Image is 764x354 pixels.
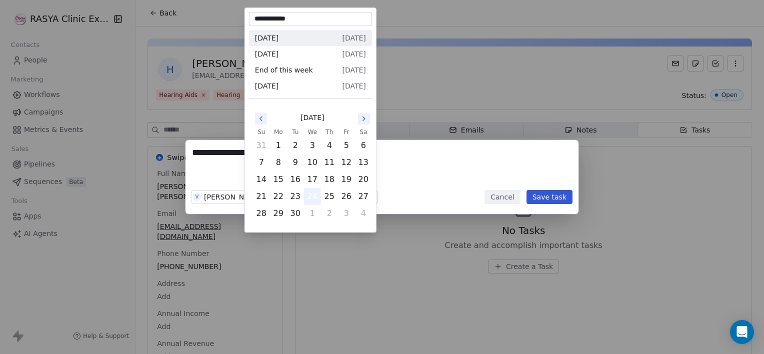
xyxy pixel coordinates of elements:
span: [DATE] [255,49,278,59]
button: Tuesday, September 23rd, 2025 [287,188,303,204]
span: [DATE] [342,49,365,59]
button: Friday, October 3rd, 2025 [338,205,354,221]
button: Monday, September 1st, 2025 [270,137,286,153]
button: Sunday, September 21st, 2025 [253,188,269,204]
button: Monday, September 15th, 2025 [270,171,286,187]
button: Wednesday, October 1st, 2025 [304,205,320,221]
button: Tuesday, September 9th, 2025 [287,154,303,170]
button: Saturday, September 20th, 2025 [355,171,371,187]
button: Friday, September 26th, 2025 [338,188,354,204]
button: Friday, September 19th, 2025 [338,171,354,187]
button: Friday, September 5th, 2025 [338,137,354,153]
span: [DATE] [342,65,365,75]
button: Saturday, September 6th, 2025 [355,137,371,153]
button: Wednesday, September 3rd, 2025 [304,137,320,153]
span: [DATE] [342,81,365,91]
span: [DATE] [300,112,324,123]
button: Sunday, September 28th, 2025 [253,205,269,221]
button: Go to the Next Month [358,112,370,124]
button: Tuesday, September 30th, 2025 [287,205,303,221]
button: Go to the Previous Month [255,112,267,124]
button: Friday, September 12th, 2025 [338,154,354,170]
button: Monday, September 29th, 2025 [270,205,286,221]
button: Thursday, September 11th, 2025 [321,154,337,170]
th: Monday [270,127,287,137]
button: Saturday, September 27th, 2025 [355,188,371,204]
th: Wednesday [304,127,321,137]
th: Friday [338,127,355,137]
button: Sunday, September 7th, 2025 [253,154,269,170]
button: Wednesday, September 17th, 2025 [304,171,320,187]
button: Saturday, October 4th, 2025 [355,205,371,221]
button: Thursday, September 18th, 2025 [321,171,337,187]
button: Tuesday, September 2nd, 2025 [287,137,303,153]
span: [DATE] [255,33,278,43]
button: Wednesday, September 10th, 2025 [304,154,320,170]
button: Today, Wednesday, September 24th, 2025, selected [304,188,320,204]
button: Sunday, August 31st, 2025 [253,137,269,153]
span: [DATE] [342,33,365,43]
table: September 2025 [253,127,372,222]
button: Monday, September 8th, 2025 [270,154,286,170]
th: Thursday [321,127,338,137]
button: Sunday, September 14th, 2025 [253,171,269,187]
button: Thursday, October 2nd, 2025 [321,205,337,221]
span: [DATE] [255,81,278,91]
th: Saturday [355,127,372,137]
th: Sunday [253,127,270,137]
button: Saturday, September 13th, 2025 [355,154,371,170]
th: Tuesday [287,127,304,137]
button: Monday, September 22nd, 2025 [270,188,286,204]
button: Thursday, September 4th, 2025 [321,137,337,153]
span: End of this week [255,65,313,75]
button: Thursday, September 25th, 2025 [321,188,337,204]
button: Tuesday, September 16th, 2025 [287,171,303,187]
